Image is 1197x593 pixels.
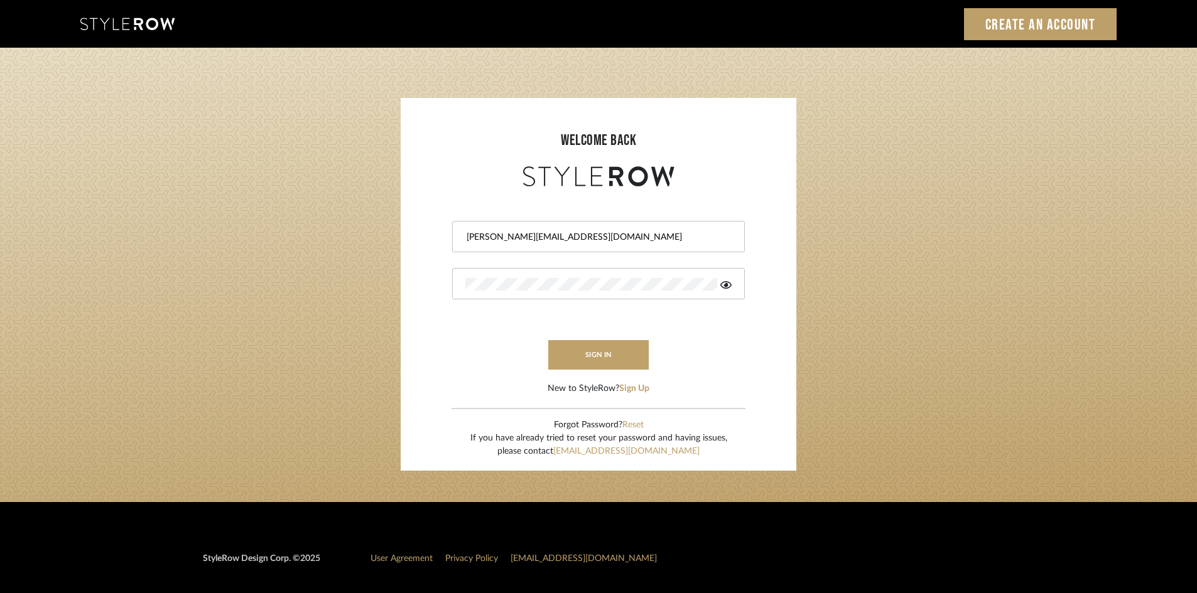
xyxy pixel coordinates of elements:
[548,340,649,370] button: sign in
[371,554,433,563] a: User Agreement
[470,419,727,432] div: Forgot Password?
[203,552,320,575] div: StyleRow Design Corp. ©2025
[511,554,657,563] a: [EMAIL_ADDRESS][DOMAIN_NAME]
[548,382,649,395] div: New to StyleRow?
[470,432,727,458] div: If you have already tried to reset your password and having issues, please contact
[413,129,784,152] div: welcome back
[445,554,498,563] a: Privacy Policy
[553,447,700,456] a: [EMAIL_ADDRESS][DOMAIN_NAME]
[619,382,649,395] button: Sign Up
[622,419,644,432] button: Reset
[465,231,728,243] input: Email Address
[964,8,1117,40] a: Create an Account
